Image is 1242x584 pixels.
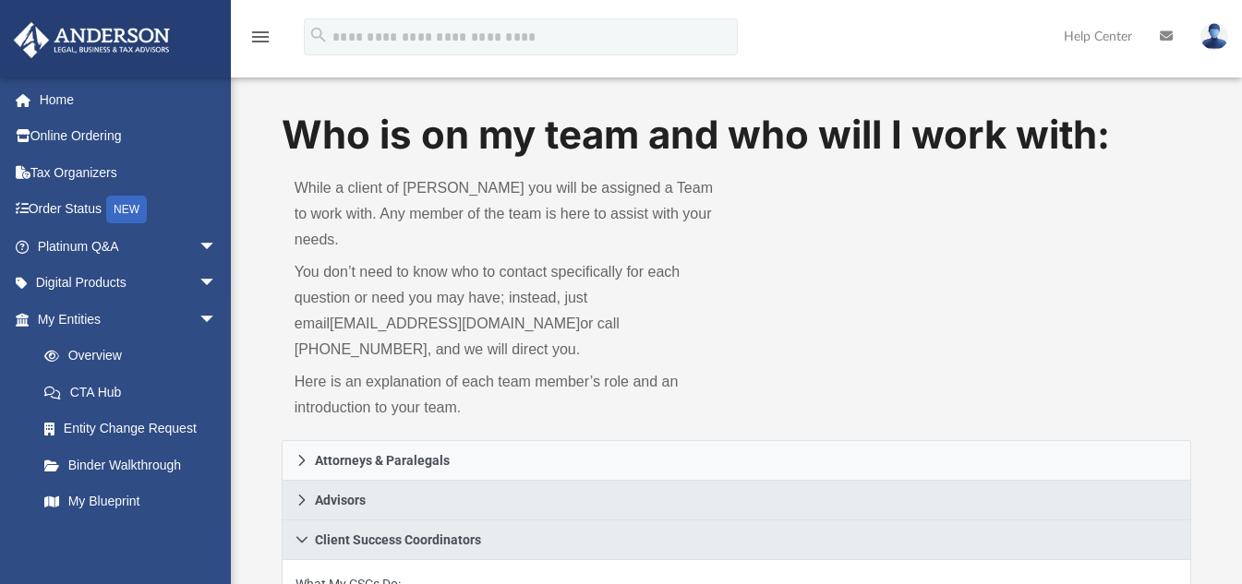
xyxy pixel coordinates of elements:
p: Here is an explanation of each team member’s role and an introduction to your team. [295,369,724,421]
a: Tax Due Dates [26,519,245,556]
a: Attorneys & Paralegals [282,440,1192,481]
a: Platinum Q&Aarrow_drop_down [13,228,245,265]
img: User Pic [1200,23,1228,50]
i: search [308,25,329,45]
a: My Entitiesarrow_drop_down [13,301,245,338]
a: CTA Hub [26,374,245,411]
h1: Who is on my team and who will I work with: [282,108,1192,162]
p: You don’t need to know who to contact specifically for each question or need you may have; instea... [295,259,724,363]
a: Binder Walkthrough [26,447,245,483]
a: My Blueprint [26,483,235,520]
a: Order StatusNEW [13,191,245,229]
a: menu [249,35,271,48]
p: While a client of [PERSON_NAME] you will be assigned a Team to work with. Any member of the team ... [295,175,724,253]
img: Anderson Advisors Platinum Portal [8,22,175,58]
div: NEW [106,196,147,223]
span: arrow_drop_down [199,265,235,303]
a: Entity Change Request [26,411,245,447]
i: menu [249,26,271,48]
span: arrow_drop_down [199,228,235,266]
a: Home [13,81,245,118]
span: arrow_drop_down [199,301,235,339]
a: Digital Productsarrow_drop_down [13,265,245,302]
a: [EMAIL_ADDRESS][DOMAIN_NAME] [330,316,580,331]
span: Client Success Coordinators [315,533,481,546]
a: Client Success Coordinators [282,520,1192,560]
a: Tax Organizers [13,154,245,191]
span: Attorneys & Paralegals [315,454,450,467]
a: Advisors [282,481,1192,520]
a: Online Ordering [13,118,245,155]
a: Overview [26,338,245,375]
span: Advisors [315,494,366,507]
